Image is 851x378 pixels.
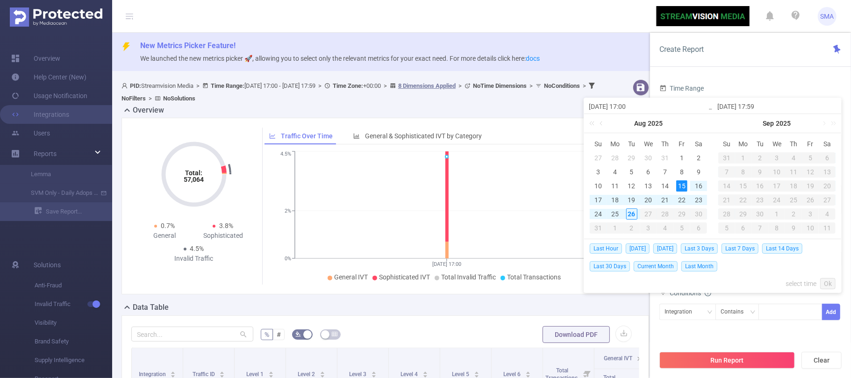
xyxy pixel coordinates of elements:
div: 22 [676,194,687,206]
i: icon: user [122,83,130,89]
span: Su [590,140,607,148]
div: 30 [690,208,707,220]
span: General IVT [334,273,368,281]
span: General IVT [604,355,632,362]
span: [DATE] [626,243,650,254]
td: September 25, 2025 [785,193,802,207]
span: > [527,82,536,89]
td: August 26, 2025 [623,207,640,221]
div: 10 [802,222,819,234]
a: select time [786,275,816,292]
div: 1 [676,152,687,164]
th: Thu [657,137,673,151]
td: October 7, 2025 [752,221,769,235]
td: September 14, 2025 [718,179,735,193]
div: 9 [752,166,769,178]
div: 10 [593,180,604,192]
div: 24 [769,194,786,206]
div: 9 [693,166,704,178]
td: August 7, 2025 [657,165,673,179]
span: Last 30 Days [590,261,630,271]
td: August 14, 2025 [657,179,673,193]
div: Sort [170,370,176,376]
th: Sat [690,137,707,151]
div: 28 [609,152,621,164]
td: October 11, 2025 [819,221,836,235]
th: Sun [718,137,735,151]
b: No Filters [122,95,146,102]
b: Time Range: [211,82,244,89]
span: Last 3 Days [681,243,718,254]
span: Fr [802,140,819,148]
th: Mon [607,137,623,151]
td: October 1, 2025 [769,207,786,221]
tspan: 57,064 [184,176,204,183]
th: Wed [640,137,657,151]
a: Previous month (PageUp) [598,114,606,133]
td: August 29, 2025 [673,207,690,221]
span: > [456,82,465,89]
td: September 28, 2025 [718,207,735,221]
td: August 16, 2025 [690,179,707,193]
div: 16 [752,180,769,192]
td: September 8, 2025 [735,165,752,179]
span: Last 7 Days [722,243,758,254]
td: September 1, 2025 [735,151,752,165]
td: September 1, 2025 [607,221,623,235]
span: [DATE] [653,243,677,254]
td: July 29, 2025 [623,151,640,165]
span: Last 14 Days [762,243,802,254]
td: October 6, 2025 [735,221,752,235]
span: > [193,82,202,89]
td: September 27, 2025 [819,193,836,207]
th: Tue [623,137,640,151]
div: 5 [673,222,690,234]
span: Conditions [670,289,711,297]
div: General [135,231,194,241]
span: Anti-Fraud [35,276,112,295]
b: No Solutions [163,95,195,102]
a: Reports [34,144,57,163]
div: 6 [690,222,707,234]
span: > [315,82,324,89]
div: 17 [593,194,604,206]
div: Sophisticated [194,231,253,241]
div: 13 [819,166,836,178]
td: September 9, 2025 [752,165,769,179]
span: 0.7% [161,222,175,229]
td: September 22, 2025 [735,193,752,207]
div: 26 [626,208,637,220]
button: Run Report [659,352,795,369]
td: September 11, 2025 [785,165,802,179]
tspan: [DATE] 17:00 [432,261,461,267]
td: September 7, 2025 [718,165,735,179]
div: 22 [735,194,752,206]
div: 14 [718,180,735,192]
a: Integrations [11,105,69,124]
div: 5 [626,166,637,178]
td: August 17, 2025 [590,193,607,207]
div: 14 [659,180,671,192]
td: August 1, 2025 [673,151,690,165]
i: icon: bar-chart [353,133,360,139]
span: Supply Intelligence [35,351,112,370]
td: August 12, 2025 [623,179,640,193]
span: Sa [819,140,836,148]
div: 11 [609,180,621,192]
div: 1 [735,152,752,164]
a: Aug [633,114,647,133]
td: July 31, 2025 [657,151,673,165]
div: 8 [676,166,687,178]
div: 15 [735,180,752,192]
span: % [265,331,269,338]
div: 21 [718,194,735,206]
td: August 13, 2025 [640,179,657,193]
span: Tu [623,140,640,148]
td: September 19, 2025 [802,179,819,193]
td: September 24, 2025 [769,193,786,207]
td: August 2, 2025 [690,151,707,165]
th: Sun [590,137,607,151]
span: Reports [34,150,57,157]
span: Traffic Over Time [281,132,333,140]
td: October 4, 2025 [819,207,836,221]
